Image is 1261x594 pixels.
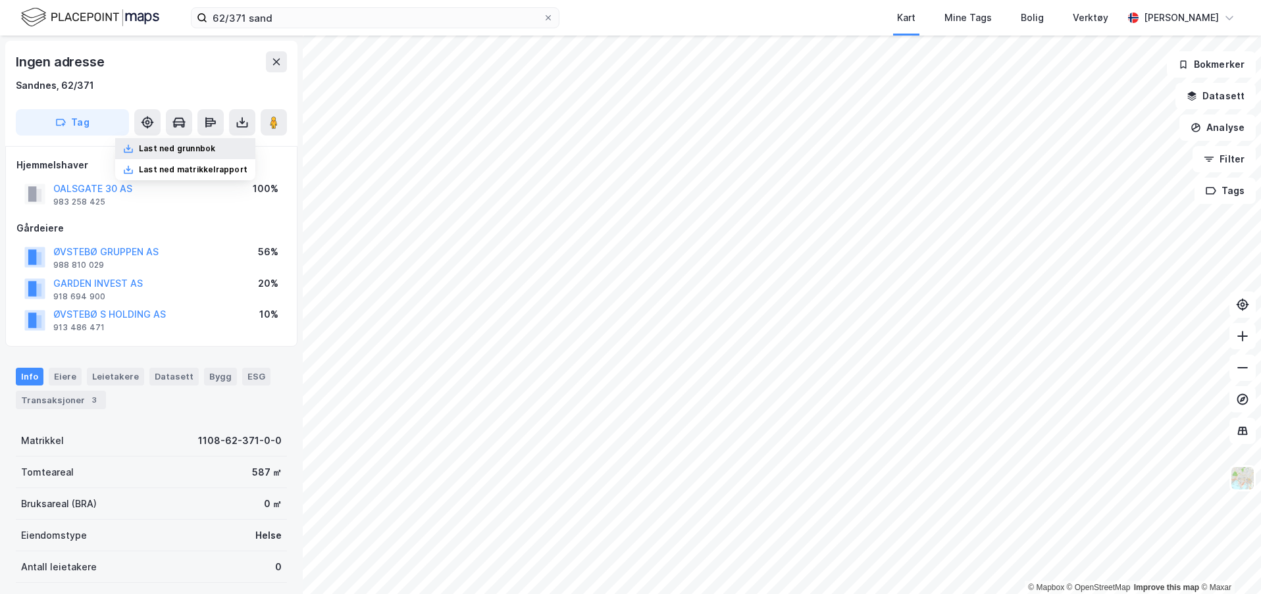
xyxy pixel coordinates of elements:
div: [PERSON_NAME] [1144,10,1219,26]
button: Datasett [1175,83,1256,109]
div: Verktøy [1073,10,1108,26]
button: Tags [1195,178,1256,204]
div: 20% [258,276,278,291]
div: 913 486 471 [53,322,105,333]
div: 3 [88,393,101,407]
div: Kontrollprogram for chat [1195,531,1261,594]
div: Mine Tags [944,10,992,26]
button: Analyse [1179,114,1256,141]
div: Transaksjoner [16,391,106,409]
div: Bygg [204,368,237,385]
div: 100% [253,181,278,197]
a: OpenStreetMap [1067,583,1131,592]
div: Datasett [149,368,199,385]
div: Leietakere [87,368,144,385]
div: 988 810 029 [53,260,104,270]
a: Improve this map [1134,583,1199,592]
div: Last ned matrikkelrapport [139,164,247,175]
div: 10% [259,307,278,322]
div: 0 [275,559,282,575]
div: 983 258 425 [53,197,105,207]
div: Hjemmelshaver [16,157,286,173]
button: Filter [1193,146,1256,172]
div: Eiere [49,368,82,385]
div: Bolig [1021,10,1044,26]
div: 0 ㎡ [264,496,282,512]
div: Helse [255,528,282,543]
img: logo.f888ab2527a4732fd821a326f86c7f29.svg [21,6,159,29]
img: Z [1230,466,1255,491]
div: Bruksareal (BRA) [21,496,97,512]
div: 56% [258,244,278,260]
div: Info [16,368,43,385]
div: Sandnes, 62/371 [16,78,94,93]
button: Tag [16,109,129,136]
a: Mapbox [1028,583,1064,592]
div: 587 ㎡ [252,464,282,480]
div: Eiendomstype [21,528,87,543]
div: Matrikkel [21,433,64,449]
div: 918 694 900 [53,291,105,302]
iframe: Chat Widget [1195,531,1261,594]
div: Ingen adresse [16,51,107,72]
div: ESG [242,368,270,385]
input: Søk på adresse, matrikkel, gårdeiere, leietakere eller personer [207,8,543,28]
div: Kart [897,10,915,26]
div: Tomteareal [21,464,74,480]
div: Gårdeiere [16,220,286,236]
div: 1108-62-371-0-0 [198,433,282,449]
div: Antall leietakere [21,559,97,575]
div: Last ned grunnbok [139,143,215,154]
button: Bokmerker [1167,51,1256,78]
